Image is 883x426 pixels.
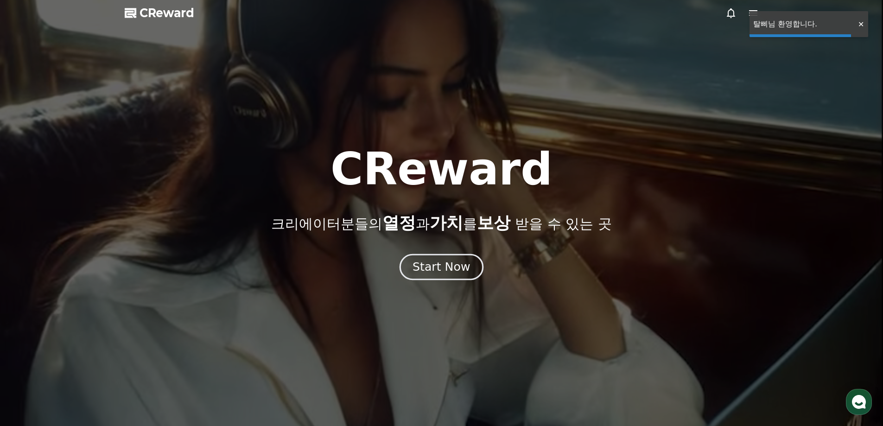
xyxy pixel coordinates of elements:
[85,308,96,316] span: 대화
[140,6,194,20] span: CReward
[29,308,35,315] span: 홈
[413,259,470,275] div: Start Now
[401,264,482,273] a: Start Now
[330,147,553,191] h1: CReward
[400,254,483,280] button: Start Now
[61,294,120,317] a: 대화
[271,214,611,232] p: 크리에이터분들의 과 를 받을 수 있는 곳
[382,213,416,232] span: 열정
[120,294,178,317] a: 설정
[430,213,463,232] span: 가치
[3,294,61,317] a: 홈
[477,213,510,232] span: 보상
[143,308,154,315] span: 설정
[125,6,194,20] a: CReward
